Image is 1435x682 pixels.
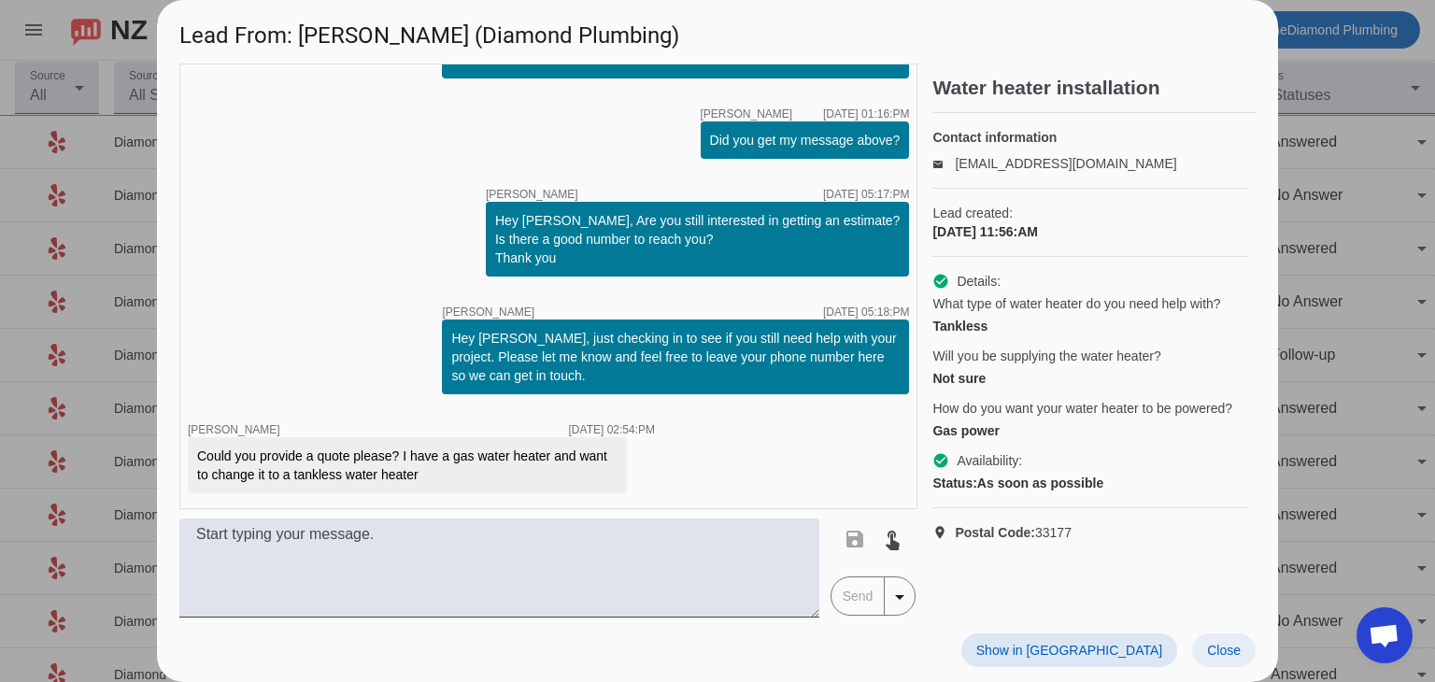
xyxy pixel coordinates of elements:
[932,399,1232,418] span: How do you want your water heater to be powered?
[1192,633,1256,667] button: Close
[442,306,534,318] span: [PERSON_NAME]
[955,156,1176,171] a: [EMAIL_ADDRESS][DOMAIN_NAME]
[976,643,1162,658] span: Show in [GEOGRAPHIC_DATA]
[1357,607,1413,663] div: Open chat
[932,78,1256,97] h2: Water heater installation
[932,317,1248,335] div: Tankless
[932,294,1220,313] span: What type of water heater do you need help with?
[932,159,955,168] mat-icon: email
[1207,643,1241,658] span: Close
[932,452,949,469] mat-icon: check_circle
[955,523,1072,542] span: 33177
[932,204,1248,222] span: Lead created:
[932,347,1160,365] span: Will you be supplying the water heater?
[451,329,900,385] div: Hey [PERSON_NAME], just checking in to see if you still need help with your project. Please let m...
[932,273,949,290] mat-icon: check_circle
[932,525,955,540] mat-icon: location_on
[888,586,911,608] mat-icon: arrow_drop_down
[932,421,1248,440] div: Gas power
[495,211,900,267] div: Hey [PERSON_NAME], Are you still interested in getting an estimate? Is there a good number to rea...
[957,272,1001,291] span: Details:
[932,476,976,490] strong: Status:
[932,222,1248,241] div: [DATE] 11:56:AM
[197,447,618,484] div: Could you provide a quote please? I have a gas water heater and want to change it to a tankless w...
[486,189,578,200] span: [PERSON_NAME]
[823,108,909,120] div: [DATE] 01:16:PM
[701,108,793,120] span: [PERSON_NAME]
[955,525,1035,540] strong: Postal Code:
[823,306,909,318] div: [DATE] 05:18:PM
[569,424,655,435] div: [DATE] 02:54:PM
[957,451,1022,470] span: Availability:
[932,474,1248,492] div: As soon as possible
[188,423,280,436] span: [PERSON_NAME]
[881,528,903,550] mat-icon: touch_app
[932,128,1248,147] h4: Contact information
[710,131,901,149] div: Did you get my message above?​
[823,189,909,200] div: [DATE] 05:17:PM
[961,633,1177,667] button: Show in [GEOGRAPHIC_DATA]
[932,369,1248,388] div: Not sure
